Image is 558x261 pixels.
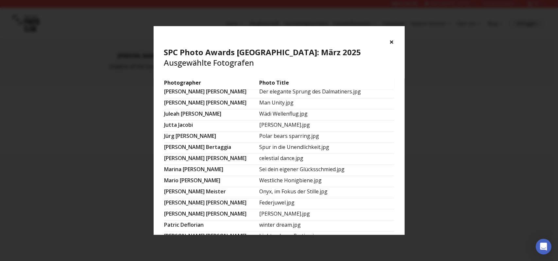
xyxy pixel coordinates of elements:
td: Man Unity.jpg [259,98,394,109]
td: winter dream.jpg [259,220,394,231]
td: [PERSON_NAME].jpg [259,209,394,220]
h4: Ausgewählte Fotografen [164,47,394,68]
td: Marina [PERSON_NAME] [164,165,259,176]
td: [PERSON_NAME] Bertaggia [164,142,259,154]
td: Light-color-reflection.jpg [259,231,394,242]
td: [PERSON_NAME] [PERSON_NAME] [164,198,259,209]
td: Juleah [PERSON_NAME] [164,109,259,120]
td: Patric Deflorian [164,220,259,231]
button: × [390,37,394,47]
td: Mario [PERSON_NAME] [164,176,259,187]
td: [PERSON_NAME] Meister [164,187,259,198]
b: SPC Photo Awards [GEOGRAPHIC_DATA]: März 2025 [164,47,361,57]
td: [PERSON_NAME] [PERSON_NAME] [164,209,259,220]
td: Polar bears sparring.jpg [259,131,394,142]
td: Spur in die Unendlichkeit.jpg [259,142,394,154]
td: [PERSON_NAME] [PERSON_NAME] [164,87,259,98]
td: Sei dein eigener Glücksschmied.jpg [259,165,394,176]
td: Photographer [164,78,259,90]
div: Open Intercom Messenger [536,239,551,254]
td: Westliche Honigbiene.jpg [259,176,394,187]
td: [PERSON_NAME] [PERSON_NAME] [164,154,259,165]
td: Der elegante Sprung des Dalmatiners.jpg [259,87,394,98]
td: Jutta Jacobi [164,120,259,131]
td: [PERSON_NAME].jpg [259,120,394,131]
td: Onyx, im Fokus der Stille.jpg [259,187,394,198]
td: [PERSON_NAME] [PERSON_NAME] [164,231,259,242]
td: Jürg [PERSON_NAME] [164,131,259,142]
td: Wädi Wellenflug.jpg [259,109,394,120]
td: Federjuwel.jpg [259,198,394,209]
td: celestial dance.jpg [259,154,394,165]
td: [PERSON_NAME] [PERSON_NAME] [164,98,259,109]
td: Photo Title [259,78,394,90]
